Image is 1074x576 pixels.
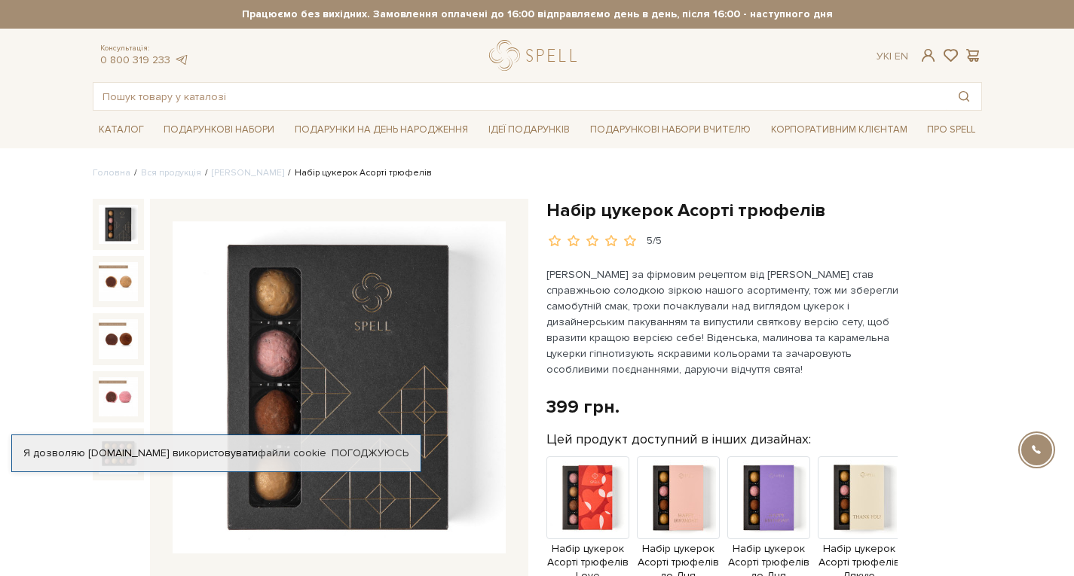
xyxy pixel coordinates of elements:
[93,8,982,21] strong: Працюємо без вихідних. Замовлення оплачені до 16:00 відправляємо день в день, після 16:00 - насту...
[284,166,432,180] li: Набір цукерок Асорті трюфелів
[489,40,583,71] a: logo
[173,221,506,554] img: Набір цукерок Асорті трюфелів
[99,205,138,244] img: Набір цукерок Асорті трюфелів
[12,446,421,460] div: Я дозволяю [DOMAIN_NAME] використовувати
[158,118,280,142] a: Подарункові набори
[174,53,189,66] a: telegram
[482,118,576,142] a: Ідеї подарунків
[546,395,620,419] div: 399 грн.
[546,456,629,539] img: Продукт
[947,83,981,110] button: Пошук товару у каталозі
[332,446,408,460] a: Погоджуюсь
[289,118,474,142] a: Подарунки на День народження
[93,83,947,110] input: Пошук товару у каталозі
[889,50,892,62] span: |
[99,377,138,416] img: Набір цукерок Асорті трюфелів
[212,167,284,178] a: [PERSON_NAME]
[765,118,913,142] a: Корпоративним клієнтам
[818,456,901,539] img: Продукт
[100,53,170,66] a: 0 800 319 233
[546,199,982,222] h1: Набір цукерок Асорті трюфелів
[727,456,810,539] img: Продукт
[584,117,757,142] a: Подарункові набори Вчителю
[546,431,811,448] label: Цей продукт доступний в інших дизайнах:
[99,262,138,301] img: Набір цукерок Асорті трюфелів
[93,167,130,178] a: Головна
[877,50,908,63] div: Ук
[921,118,981,142] a: Про Spell
[99,319,138,358] img: Набір цукерок Асорті трюфелів
[647,234,662,248] div: 5/5
[258,446,326,459] a: файли cookie
[100,44,189,53] span: Консультація:
[895,50,908,62] a: En
[637,456,720,539] img: Продукт
[141,167,201,178] a: Вся продукція
[546,267,900,377] p: [PERSON_NAME] за фірмовим рецептом від [PERSON_NAME] став справжньою солодкою зіркою нашого асорт...
[93,118,150,142] a: Каталог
